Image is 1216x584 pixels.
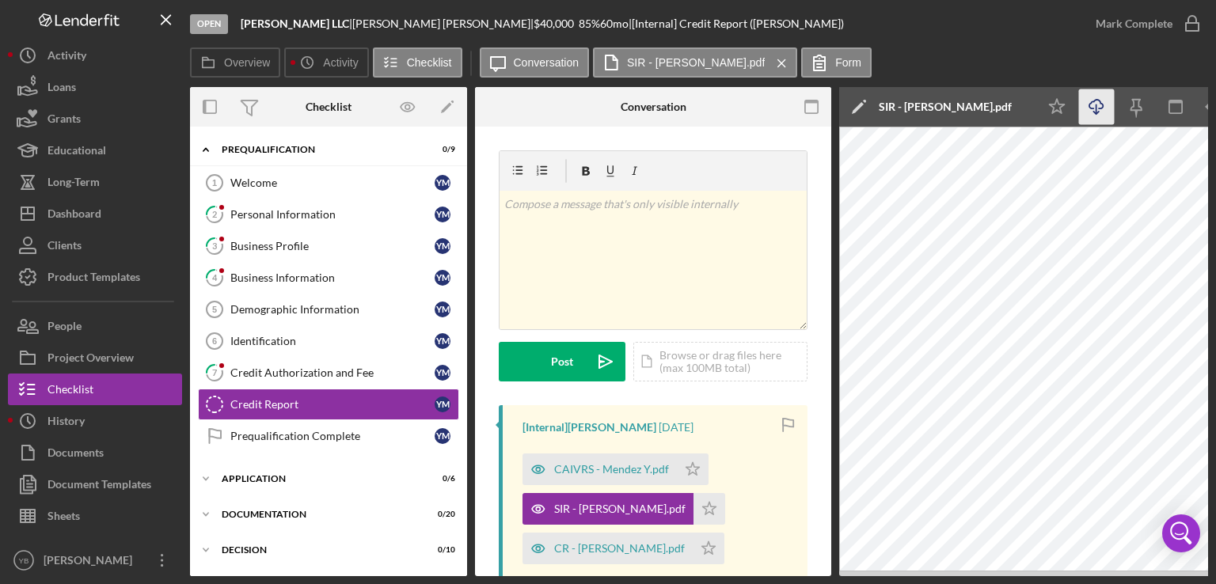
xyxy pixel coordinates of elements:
[47,103,81,138] div: Grants
[600,17,629,30] div: 60 mo
[222,510,416,519] div: Documentation
[198,262,459,294] a: 4Business InformationYM
[352,17,534,30] div: [PERSON_NAME] [PERSON_NAME] |
[407,56,452,69] label: Checklist
[435,270,450,286] div: Y M
[435,207,450,222] div: Y M
[47,71,76,107] div: Loans
[230,271,435,284] div: Business Information
[8,405,182,437] button: History
[47,229,82,265] div: Clients
[241,17,349,30] b: [PERSON_NAME] LLC
[230,240,435,252] div: Business Profile
[8,229,182,261] button: Clients
[47,374,93,409] div: Checklist
[801,47,872,78] button: Form
[373,47,462,78] button: Checklist
[554,463,669,476] div: CAIVRS - Mendez Y.pdf
[621,100,686,113] div: Conversation
[212,209,217,219] tspan: 2
[8,342,182,374] button: Project Overview
[8,135,182,166] button: Educational
[435,238,450,254] div: Y M
[480,47,590,78] button: Conversation
[230,303,435,316] div: Demographic Information
[19,556,29,565] text: YB
[198,199,459,230] a: 2Personal InformationYM
[47,261,140,297] div: Product Templates
[629,17,844,30] div: | [Internal] Credit Report ([PERSON_NAME])
[230,208,435,221] div: Personal Information
[198,420,459,452] a: Prequalification CompleteYM
[593,47,797,78] button: SIR - [PERSON_NAME].pdf
[427,145,455,154] div: 0 / 9
[522,493,725,525] button: SIR - [PERSON_NAME].pdf
[551,342,573,381] div: Post
[8,198,182,229] button: Dashboard
[8,437,182,468] button: Documents
[1080,8,1208,40] button: Mark Complete
[198,294,459,325] a: 5Demographic InformationYM
[47,500,80,536] div: Sheets
[212,367,218,377] tspan: 7
[8,544,182,576] button: YB[PERSON_NAME]
[222,545,416,555] div: Decision
[522,533,724,564] button: CR - [PERSON_NAME].pdf
[427,474,455,484] div: 0 / 6
[435,301,450,317] div: Y M
[230,366,435,379] div: Credit Authorization and Fee
[522,421,656,434] div: [Internal] [PERSON_NAME]
[306,100,351,113] div: Checklist
[284,47,368,78] button: Activity
[427,545,455,555] div: 0 / 10
[435,333,450,349] div: Y M
[435,175,450,191] div: Y M
[230,430,435,442] div: Prequalification Complete
[212,241,217,251] tspan: 3
[230,176,435,189] div: Welcome
[47,437,104,472] div: Documents
[47,405,85,441] div: History
[47,40,86,75] div: Activity
[47,166,100,202] div: Long-Term
[198,230,459,262] a: 3Business ProfileYM
[198,357,459,389] a: 7Credit Authorization and FeeYM
[8,261,182,293] button: Product Templates
[212,272,218,283] tspan: 4
[8,468,182,500] button: Document Templates
[8,374,182,405] button: Checklist
[8,166,182,198] button: Long-Term
[554,542,685,555] div: CR - [PERSON_NAME].pdf
[222,145,416,154] div: Prequalification
[435,396,450,412] div: Y M
[198,167,459,199] a: 1WelcomeYM
[47,310,82,346] div: People
[212,178,217,188] tspan: 1
[190,14,228,34] div: Open
[222,474,416,484] div: Application
[435,365,450,381] div: Y M
[534,17,574,30] span: $40,000
[212,336,217,346] tspan: 6
[835,56,861,69] label: Form
[879,100,1012,113] div: SIR - [PERSON_NAME].pdf
[198,389,459,420] a: Credit ReportYM
[230,398,435,411] div: Credit Report
[427,510,455,519] div: 0 / 20
[499,342,625,381] button: Post
[8,103,182,135] button: Grants
[514,56,579,69] label: Conversation
[212,305,217,314] tspan: 5
[579,17,600,30] div: 85 %
[1096,8,1172,40] div: Mark Complete
[659,421,693,434] time: 2025-09-02 11:43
